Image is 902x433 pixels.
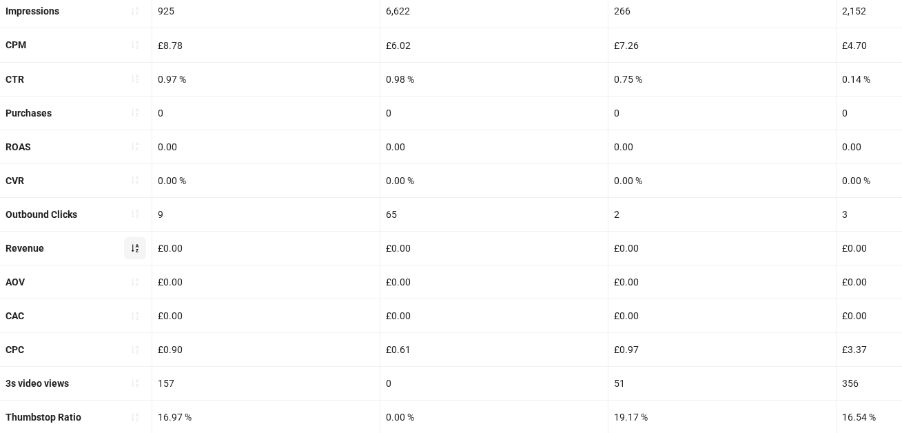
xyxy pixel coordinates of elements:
b: CTR [6,74,24,85]
span: sort-ascending [130,379,140,388]
div: £8.78 [152,28,380,61]
div: 157 [152,367,380,400]
b: Thumbstop Ratio [6,412,81,423]
div: 0.00 % [608,164,836,197]
span: sort-ascending [130,412,140,422]
span: sort-ascending [130,345,140,354]
div: £7.26 [608,28,836,61]
span: sort-ascending [130,40,140,50]
b: CPC [6,344,24,355]
span: sort-ascending [130,108,140,117]
div: 0 [152,97,380,130]
div: 0.00 [608,130,836,163]
div: £0.00 [608,232,836,265]
span: sort-ascending [130,243,140,253]
div: £0.97 [608,333,836,366]
span: sort-ascending [130,175,140,185]
span: sort-ascending [130,311,140,321]
b: ROAS [6,141,31,152]
span: sort-ascending [130,209,140,219]
div: £0.00 [380,299,608,332]
div: 0.98 % [380,63,608,96]
div: 0.75 % [608,63,836,96]
b: AOV [6,276,25,288]
b: CAC [6,310,24,321]
span: sort-ascending [130,277,140,287]
div: £0.00 [380,265,608,299]
span: sort-ascending [130,141,140,151]
div: 0.00 [152,130,380,163]
div: £0.00 [152,265,380,299]
div: 0.97 % [152,63,380,96]
b: CPM [6,39,26,50]
div: 0 [380,367,608,400]
div: £0.00 [152,299,380,332]
div: 9 [152,198,380,231]
b: 3s video views [6,378,69,389]
div: 0.00 % [152,164,380,197]
div: 51 [608,367,836,400]
div: £6.02 [380,28,608,61]
div: 0 [608,97,836,130]
div: 0 [380,97,608,130]
div: £0.00 [152,232,380,265]
b: CVR [6,175,24,186]
div: 65 [380,198,608,231]
span: sort-ascending [130,74,140,83]
div: 0.00 [380,130,608,163]
b: Purchases [6,108,52,119]
div: £0.00 [608,299,836,332]
span: sort-ascending [130,6,140,16]
div: 2 [608,198,836,231]
div: £0.00 [380,232,608,265]
b: Outbound Clicks [6,209,77,220]
div: 0.00 % [380,164,608,197]
div: £0.00 [608,265,836,299]
b: Revenue [6,243,44,254]
b: Impressions [6,6,59,17]
div: £0.90 [152,333,380,366]
div: £0.61 [380,333,608,366]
